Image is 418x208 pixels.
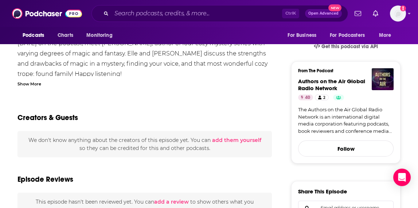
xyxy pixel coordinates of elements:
[390,5,406,22] span: Logged in as AtriaBooks
[58,30,73,41] span: Charts
[374,28,401,42] button: open menu
[17,175,73,184] h3: Episode Reviews
[298,78,365,92] a: Authors on the Air Global Radio Network
[305,9,342,18] button: Open AdvancedNew
[370,7,381,20] a: Show notifications dropdown
[212,137,261,143] button: add them yourself
[23,30,44,41] span: Podcasts
[352,7,364,20] a: Show notifications dropdown
[315,95,329,100] a: 2
[282,9,299,18] span: Ctrl K
[393,169,411,186] div: Open Intercom Messenger
[53,28,78,42] a: Charts
[298,95,313,100] a: 40
[298,140,394,157] button: Follow
[400,5,406,11] svg: Add a profile image
[390,5,406,22] button: Show profile menu
[12,7,82,20] img: Podchaser - Follow, Share and Rate Podcasts
[321,43,378,50] span: Get this podcast via API
[308,38,384,55] a: Get this podcast via API
[288,30,316,41] span: For Business
[282,28,325,42] button: open menu
[298,188,347,195] h3: Share This Episode
[330,30,365,41] span: For Podcasters
[28,137,261,151] span: We don't know anything about the creators of this episode yet . You can so they can be credited f...
[379,30,391,41] span: More
[308,12,339,15] span: Open Advanced
[325,28,375,42] button: open menu
[298,106,394,135] a: The Authors on the Air Global Radio Network is an international digital media corporation featuri...
[372,68,394,90] img: Authors on the Air Global Radio Network
[81,28,122,42] button: open menu
[390,5,406,22] img: User Profile
[91,5,348,22] div: Search podcasts, credits, & more...
[17,113,78,122] h2: Creators & Guests
[86,30,112,41] span: Monitoring
[328,4,341,11] span: New
[17,28,54,42] button: open menu
[154,198,189,206] button: add a review
[298,68,388,73] h3: From The Podcast
[305,94,310,101] span: 40
[112,8,282,19] input: Search podcasts, credits, & more...
[323,94,325,101] span: 2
